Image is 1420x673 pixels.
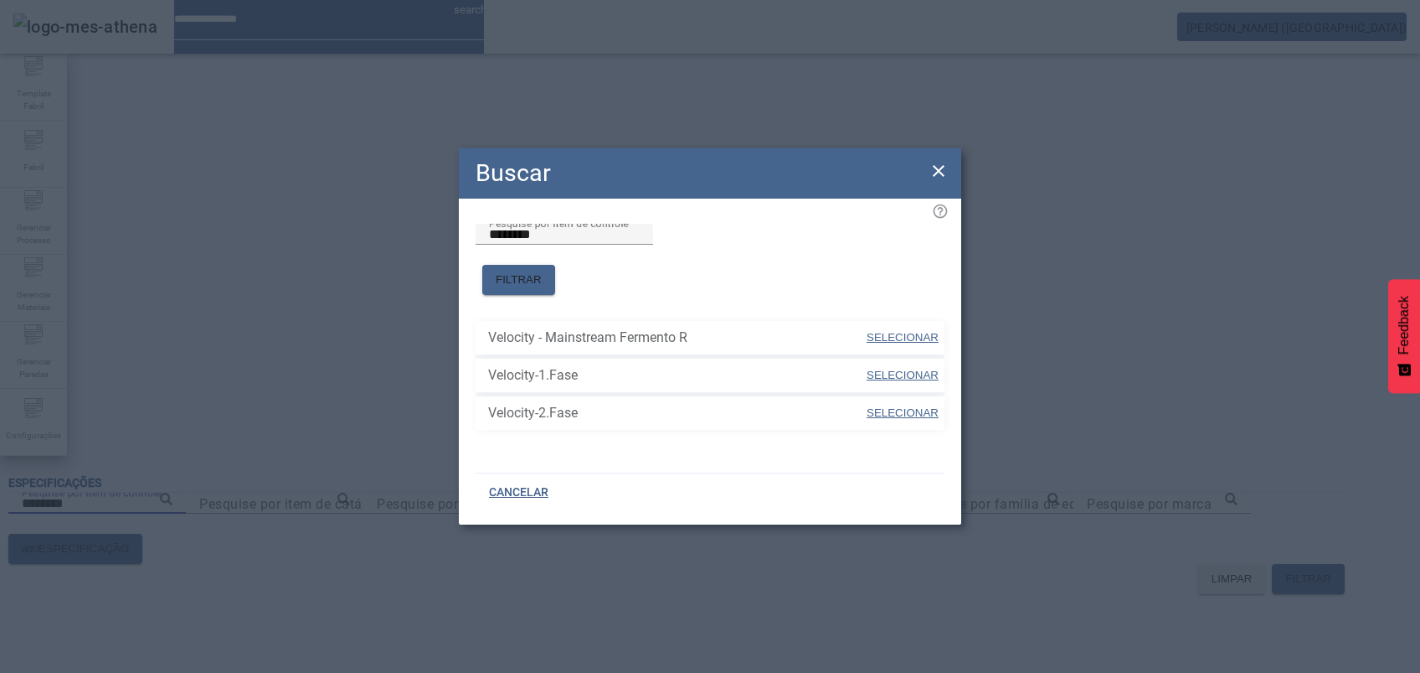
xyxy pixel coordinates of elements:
[867,369,939,381] span: SELECIONAR
[489,484,548,501] span: CANCELAR
[1397,296,1412,355] span: Feedback
[1388,279,1420,393] button: Feedback - Mostrar pesquisa
[496,272,542,288] span: FILTRAR
[865,323,940,353] button: SELECIONAR
[488,365,865,386] span: Velocity-1.Fase
[865,360,940,391] button: SELECIONAR
[867,406,939,419] span: SELECIONAR
[482,265,555,295] button: FILTRAR
[865,398,940,428] button: SELECIONAR
[867,331,939,344] span: SELECIONAR
[489,217,629,229] mat-label: Pesquise por item de controle
[488,403,865,423] span: Velocity-2.Fase
[476,155,551,191] h2: Buscar
[476,478,562,508] button: CANCELAR
[488,328,865,348] span: Velocity - Mainstream Fermento R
